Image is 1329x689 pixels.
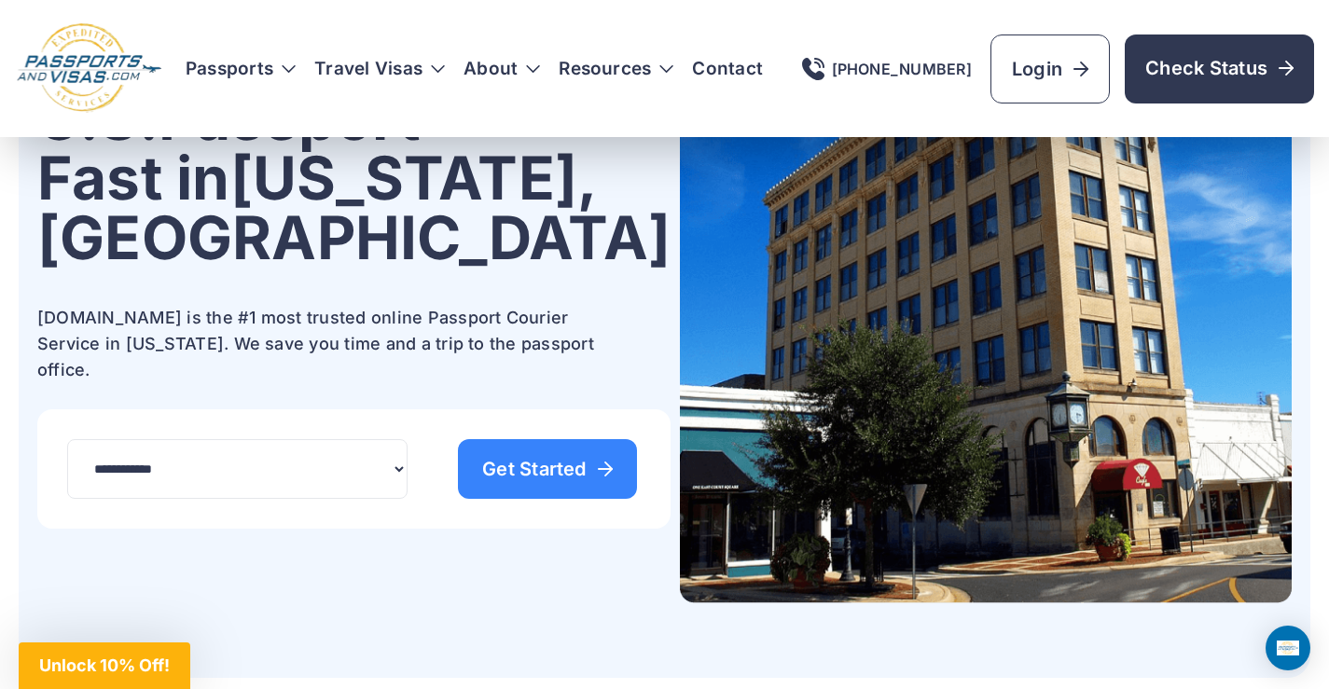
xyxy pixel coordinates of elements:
div: Open Intercom Messenger [1266,626,1310,670]
span: Unlock 10% Off! [39,655,170,675]
span: Login [1012,56,1088,82]
span: Check Status [1145,55,1294,81]
img: Logo [15,22,163,115]
h3: Passports [186,60,296,78]
span: Get Started [482,460,613,478]
h1: Get Your U.S. Passport Fast in [US_STATE], [GEOGRAPHIC_DATA] [37,29,671,268]
a: Contact [692,60,763,78]
div: Unlock 10% Off! [19,642,190,689]
a: Check Status [1125,34,1314,103]
a: About [464,60,518,78]
a: Get Started [458,439,637,499]
h3: Travel Visas [314,60,445,78]
h3: Resources [559,60,673,78]
a: [PHONE_NUMBER] [802,58,972,80]
a: Login [990,34,1110,103]
p: [DOMAIN_NAME] is the #1 most trusted online Passport Courier Service in [US_STATE]. We save you t... [37,305,616,383]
